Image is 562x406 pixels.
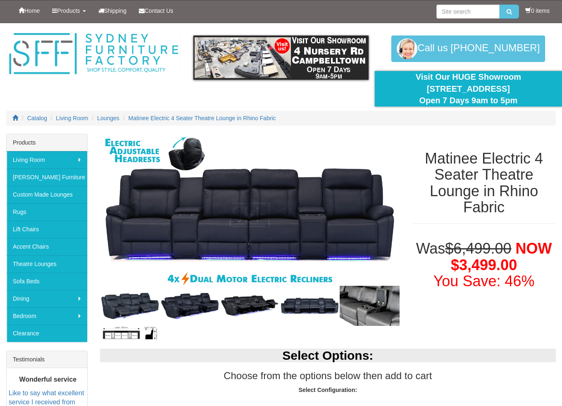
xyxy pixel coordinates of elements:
a: Contact Us [133,0,179,21]
a: Shipping [92,0,133,21]
input: Site search [436,5,500,19]
a: Custom Made Lounges [7,186,87,203]
a: Clearance [7,325,87,342]
img: showroom.gif [193,36,368,80]
a: Lift Chairs [7,221,87,238]
a: Accent Chairs [7,238,87,255]
span: Contact Us [145,7,173,14]
div: Visit Our HUGE Showroom [STREET_ADDRESS] Open 7 Days 9am to 5pm [381,71,556,107]
div: Products [7,134,87,151]
h3: Choose from the options below then add to cart [100,370,556,381]
span: NOW $3,499.00 [451,240,552,273]
b: Select Options: [282,349,373,362]
a: Lounges [97,115,119,121]
h1: Matinee Electric 4 Seater Theatre Lounge in Rhino Fabric [412,150,556,216]
a: [PERSON_NAME] Furniture [7,169,87,186]
a: Bedroom [7,307,87,325]
a: Sofa Beds [7,273,87,290]
a: Products [46,0,92,21]
del: $6,499.00 [445,240,511,257]
img: Sydney Furniture Factory [6,31,181,76]
a: Matinee Electric 4 Seater Theatre Lounge in Rhino Fabric [129,115,276,121]
a: Home [12,0,46,21]
span: Products [57,7,80,14]
strong: Select Configuration: [299,387,357,393]
font: You Save: 46% [433,273,535,290]
div: Testimonials [7,351,87,368]
a: Dining [7,290,87,307]
a: Theatre Lounges [7,255,87,273]
b: Wonderful service [19,376,76,383]
span: Home [24,7,40,14]
a: Catalog [27,115,47,121]
a: Rugs [7,203,87,221]
h1: Was [412,240,556,290]
li: 0 items [525,7,550,15]
a: Living Room [56,115,88,121]
span: Shipping [104,7,127,14]
a: Living Room [7,151,87,169]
